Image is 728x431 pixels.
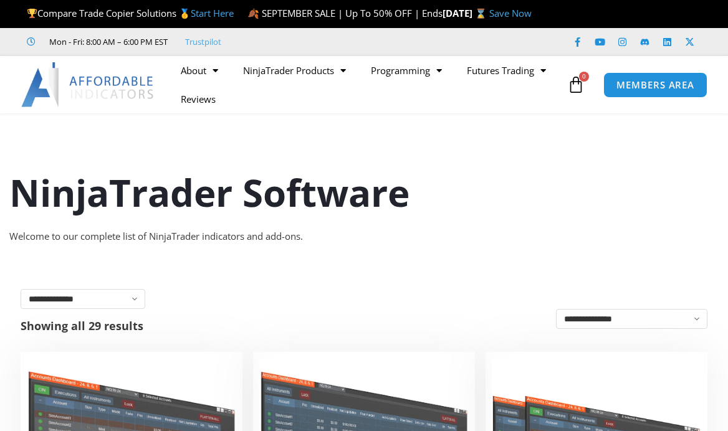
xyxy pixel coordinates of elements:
div: Welcome to our complete list of NinjaTrader indicators and add-ons. [9,228,719,245]
span: 0 [579,72,589,82]
a: NinjaTrader Products [231,56,358,85]
span: Mon - Fri: 8:00 AM – 6:00 PM EST [46,34,168,49]
a: MEMBERS AREA [603,72,707,98]
span: MEMBERS AREA [616,80,694,90]
a: Start Here [191,7,234,19]
p: Showing all 29 results [21,320,143,331]
strong: [DATE] ⌛ [443,7,489,19]
a: Trustpilot [185,34,221,49]
img: LogoAI | Affordable Indicators – NinjaTrader [21,62,155,107]
select: Shop order [556,309,707,329]
span: 🍂 SEPTEMBER SALE | Up To 50% OFF | Ends [247,7,443,19]
nav: Menu [168,56,564,113]
a: Futures Trading [454,56,558,85]
a: Reviews [168,85,228,113]
img: 🏆 [27,9,37,18]
h1: NinjaTrader Software [9,166,719,219]
a: Programming [358,56,454,85]
a: 0 [548,67,603,103]
a: About [168,56,231,85]
span: Compare Trade Copier Solutions 🥇 [27,7,234,19]
a: Save Now [489,7,532,19]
